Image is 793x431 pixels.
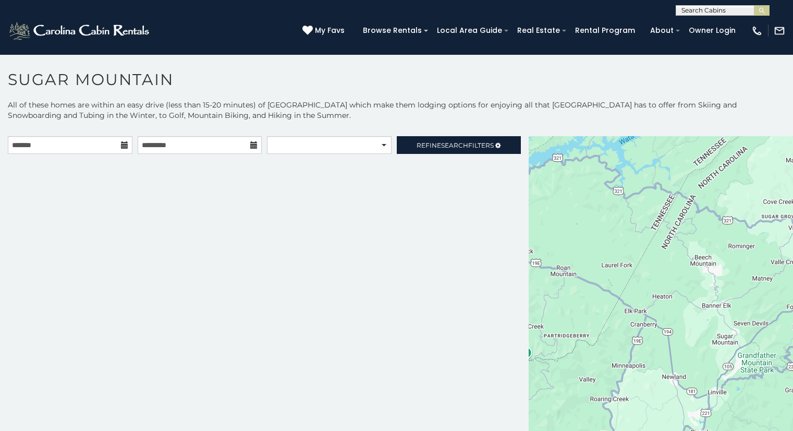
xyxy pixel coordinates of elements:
[684,22,741,39] a: Owner Login
[432,22,507,39] a: Local Area Guide
[441,141,468,149] span: Search
[358,22,427,39] a: Browse Rentals
[397,136,521,154] a: RefineSearchFilters
[512,22,565,39] a: Real Estate
[302,25,347,37] a: My Favs
[774,25,785,37] img: mail-regular-white.png
[8,20,152,41] img: White-1-2.png
[751,25,763,37] img: phone-regular-white.png
[570,22,640,39] a: Rental Program
[645,22,679,39] a: About
[417,141,494,149] span: Refine Filters
[315,25,345,36] span: My Favs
